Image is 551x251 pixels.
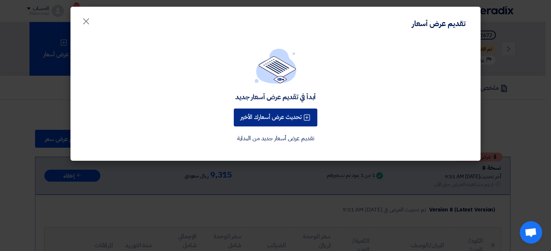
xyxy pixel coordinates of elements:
button: تحديث عرض أسعارك الأخير [234,109,317,126]
button: Close [76,12,97,27]
span: × [82,10,91,32]
div: دردشة مفتوحة [520,221,542,244]
img: empty_state_list.svg [255,48,296,84]
a: تقديم عرض أسعار جديد من البداية [237,134,314,143]
div: أبدأ في تقديم عرض أسعار جديد [235,92,316,101]
div: تقديم عرض أسعار [412,18,466,29]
